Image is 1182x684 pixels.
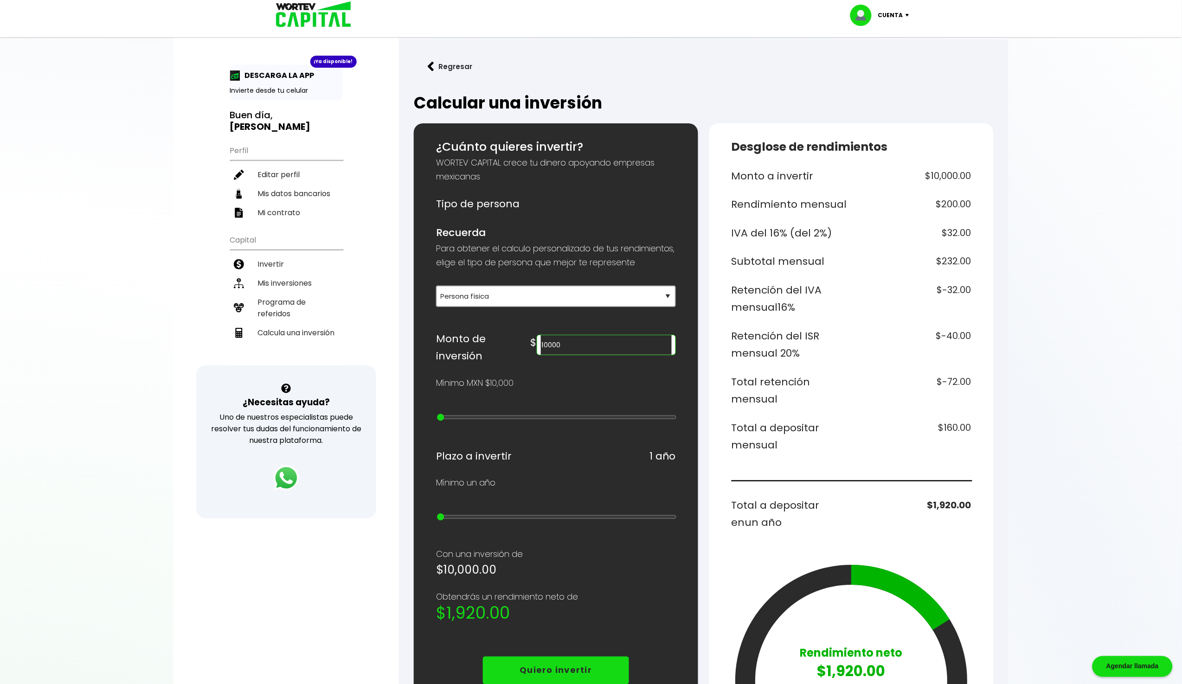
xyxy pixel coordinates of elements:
h5: ¿Cuánto quieres invertir? [436,138,676,156]
h6: IVA del 16% (del 2%) [732,224,848,242]
h6: Recuerda [436,224,676,242]
h3: Buen día, [230,109,343,133]
p: Uno de nuestros especialistas puede resolver tus dudas del funcionamiento de nuestra plataforma. [208,411,365,446]
h6: Monto a invertir [732,167,848,185]
h6: Total a depositar mensual [732,419,848,454]
img: icon-down [903,14,916,17]
img: flecha izquierda [428,62,434,71]
ul: Perfil [230,140,343,222]
h6: Total a depositar en un año [732,497,848,531]
h3: ¿Necesitas ayuda? [243,396,330,409]
img: app-icon [230,70,240,81]
p: Obtendrás un rendimiento neto de [436,590,676,604]
img: calculadora-icon.17d418c4.svg [234,328,244,338]
a: Programa de referidos [230,293,343,323]
h6: $32.00 [855,224,972,242]
ul: Capital [230,230,343,365]
p: Quiero invertir [520,664,592,678]
h6: $-72.00 [855,373,972,408]
p: $1,920.00 [800,661,903,683]
a: Editar perfil [230,165,343,184]
h5: Desglose de rendimientos [732,138,971,156]
div: ¡Ya disponible! [310,56,357,68]
b: [PERSON_NAME] [230,120,311,133]
h6: Tipo de persona [436,195,676,213]
p: Con una inversión de [436,547,676,561]
h6: $200.00 [855,196,972,213]
a: Mis inversiones [230,274,343,293]
img: profile-image [850,5,878,26]
div: Agendar llamada [1092,656,1173,677]
img: invertir-icon.b3b967d7.svg [234,259,244,269]
h6: Retención del ISR mensual 20% [732,327,848,362]
p: Mínimo MXN $10,000 [436,376,514,390]
h2: $1,920.00 [436,604,676,622]
img: recomiendanos-icon.9b8e9327.svg [234,303,244,313]
img: inversiones-icon.6695dc30.svg [234,278,244,288]
p: DESCARGA LA APP [240,70,315,81]
a: Mi contrato [230,203,343,222]
h6: $10,000.00 [855,167,972,185]
p: Invierte desde tu celular [230,86,343,96]
a: flecha izquierdaRegresar [414,54,994,79]
a: Invertir [230,255,343,274]
img: editar-icon.952d3147.svg [234,170,244,180]
h6: Plazo a invertir [436,447,512,465]
h6: $1,920.00 [855,497,972,531]
p: Rendimiento neto [800,645,903,661]
img: datos-icon.10cf9172.svg [234,189,244,199]
h6: $160.00 [855,419,972,454]
p: WORTEV CAPITAL crece tu dinero apoyando empresas mexicanas [436,156,676,184]
h6: Subtotal mensual [732,253,848,270]
img: contrato-icon.f2db500c.svg [234,208,244,218]
p: Para obtener el calculo personalizado de tus rendimientos, elige el tipo de persona que mejor te ... [436,242,676,269]
a: Calcula una inversión [230,323,343,342]
h6: $-40.00 [855,327,972,362]
h6: Total retención mensual [732,373,848,408]
h2: Calcular una inversión [414,94,994,112]
h6: 1 año [649,447,676,465]
h6: $ [531,334,537,352]
h5: $10,000.00 [436,561,676,579]
img: logos_whatsapp-icon.242b2217.svg [273,465,299,491]
p: Mínimo un año [436,476,495,490]
h6: Monto de inversión [436,330,531,365]
h6: Retención del IVA mensual 16% [732,281,848,316]
h6: Rendimiento mensual [732,196,848,213]
button: Regresar [414,54,486,79]
a: Mis datos bancarios [230,184,343,203]
p: Cuenta [878,8,903,22]
h6: $232.00 [855,253,972,270]
h6: $-32.00 [855,281,972,316]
